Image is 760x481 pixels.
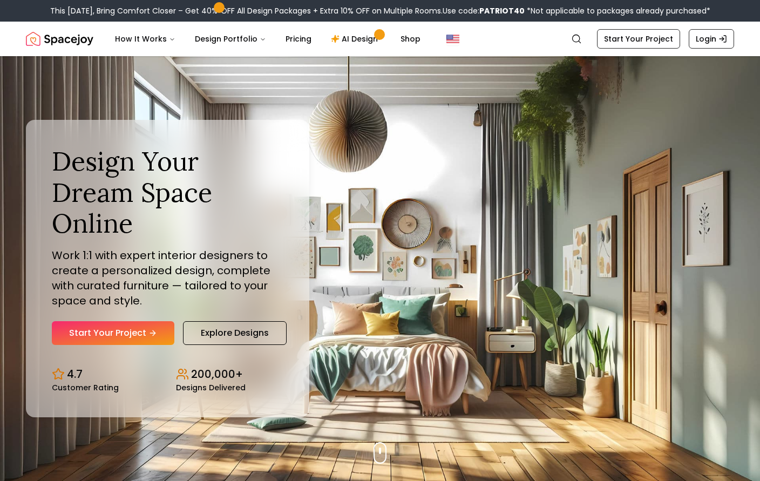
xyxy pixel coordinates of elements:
div: Design stats [52,358,283,391]
a: Login [689,29,734,49]
small: Customer Rating [52,384,119,391]
small: Designs Delivered [176,384,246,391]
p: 4.7 [67,367,83,382]
nav: Main [106,28,429,50]
span: *Not applicable to packages already purchased* [525,5,710,16]
a: Spacejoy [26,28,93,50]
button: How It Works [106,28,184,50]
p: 200,000+ [191,367,243,382]
a: Pricing [277,28,320,50]
a: AI Design [322,28,390,50]
a: Explore Designs [183,321,287,345]
img: United States [446,32,459,45]
nav: Global [26,22,734,56]
p: Work 1:1 with expert interior designers to create a personalized design, complete with curated fu... [52,248,283,308]
h1: Design Your Dream Space Online [52,146,283,239]
a: Start Your Project [597,29,680,49]
button: Design Portfolio [186,28,275,50]
a: Start Your Project [52,321,174,345]
img: Spacejoy Logo [26,28,93,50]
span: Use code: [443,5,525,16]
b: PATRIOT40 [479,5,525,16]
a: Shop [392,28,429,50]
div: This [DATE], Bring Comfort Closer – Get 40% OFF All Design Packages + Extra 10% OFF on Multiple R... [50,5,710,16]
